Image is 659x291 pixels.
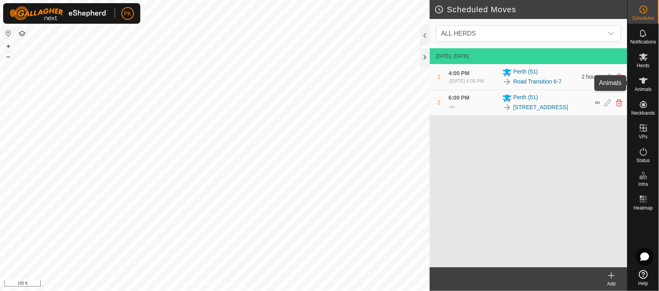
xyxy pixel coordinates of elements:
[434,5,627,14] h2: Scheduled Moves
[637,63,650,68] span: Herds
[449,102,455,111] div: -
[631,111,655,115] span: Neckbands
[4,28,13,38] button: Reset Map
[514,77,562,86] a: Road Transition 6-7
[628,267,659,289] a: Help
[451,53,469,59] span: - [DATE]
[595,98,600,106] span: ∞
[223,281,246,288] a: Contact Us
[449,70,470,76] span: 4:00 PM
[438,74,441,80] span: 1
[4,52,13,61] button: –
[638,182,648,187] span: Infra
[450,103,455,110] span: ∞
[632,16,654,21] span: Schedules
[441,30,476,37] span: ALL HERDS
[438,99,441,106] span: 2
[436,53,451,59] span: [DATE]
[638,281,648,286] span: Help
[438,26,603,42] span: ALL HERDS
[636,158,650,163] span: Status
[639,134,648,139] span: VPs
[449,77,484,85] div: -
[514,103,568,111] a: [STREET_ADDRESS]
[449,94,470,101] span: 6:00 PM
[635,87,652,92] span: Animals
[124,9,132,18] span: PK
[596,280,627,287] div: Add
[450,78,484,84] span: [DATE] 6:00 PM
[603,26,619,42] div: dropdown trigger
[514,93,538,103] span: Perth (51)
[4,42,13,51] button: +
[514,68,538,77] span: Perth (51)
[631,40,656,44] span: Notifications
[582,74,600,80] span: 2 hours
[502,77,512,87] img: To
[502,103,512,112] img: To
[634,206,653,210] span: Heatmap
[183,281,213,288] a: Privacy Policy
[17,29,27,38] button: Map Layers
[9,6,108,21] img: Gallagher Logo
